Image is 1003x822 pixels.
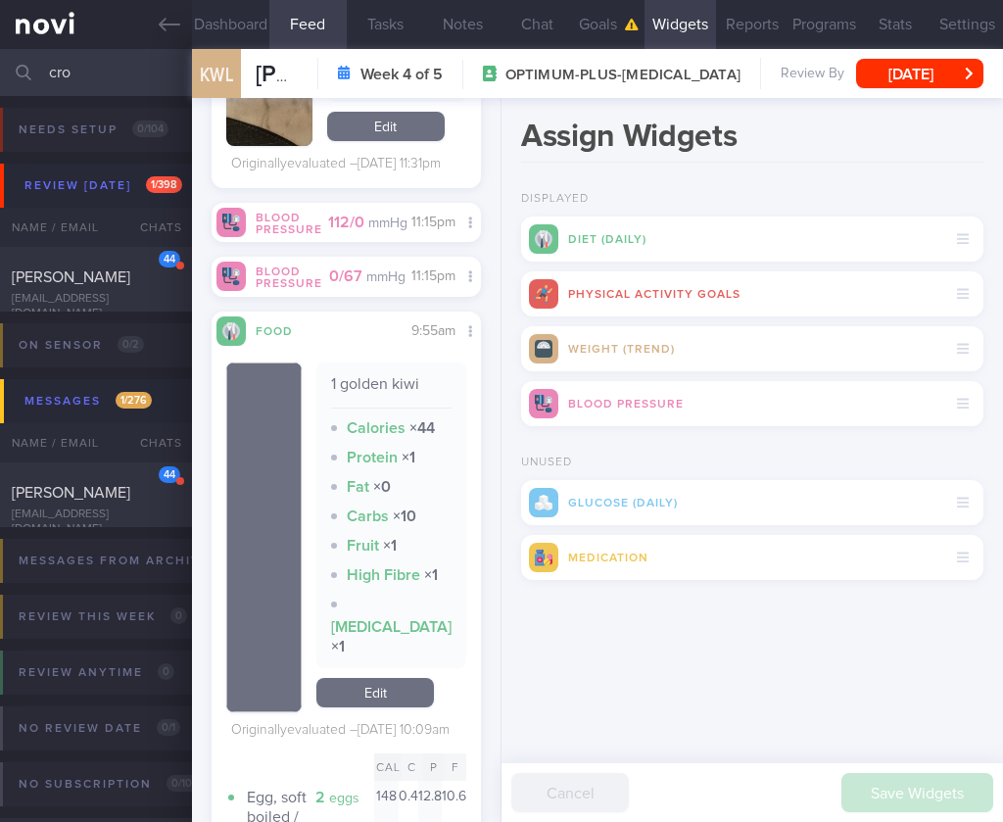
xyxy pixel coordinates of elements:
strong: × 44 [409,420,435,436]
div: No review date [14,715,185,742]
strong: Fat [347,479,369,495]
div: Review [DATE] [20,172,187,199]
strong: 112 / 0 [328,215,364,230]
span: 0 [158,663,174,680]
strong: Carbs [347,508,389,524]
div: Diet (Daily) [521,217,983,262]
div: Review anytime [14,659,179,686]
div: C [402,753,423,781]
small: mmHg [368,217,407,230]
div: Originally evaluated – [DATE] 10:09am [231,722,450,740]
div: Originally evaluated – [DATE] 11:31pm [231,156,441,173]
strong: × 1 [424,567,438,583]
div: Blood pressure [246,266,324,290]
div: Review this week [14,604,192,630]
div: Messages from Archived [14,548,257,574]
div: Chats [114,423,192,462]
span: 9:55am [411,324,455,338]
div: On sensor [14,332,149,359]
span: 11:15pm [411,216,455,229]
div: Physical Activity Goals [521,271,983,316]
strong: × 0 [373,479,391,495]
strong: × 10 [393,508,416,524]
h2: Displayed [521,192,983,207]
div: 44 [159,251,180,267]
strong: Calories [347,420,406,436]
strong: 0 / 67 [329,268,362,284]
strong: High Fibre [347,567,420,583]
div: Needs setup [14,117,173,143]
div: [EMAIL_ADDRESS][DOMAIN_NAME] [12,292,180,321]
div: [EMAIL_ADDRESS][DOMAIN_NAME] [12,508,180,537]
strong: × 1 [383,538,397,554]
div: Messages [20,388,157,414]
a: Edit [316,678,434,707]
span: [PERSON_NAME] [256,63,438,86]
span: 0 / 1 [157,719,180,736]
button: [DATE] [856,59,983,88]
div: Medication [521,535,983,580]
span: 0 / 104 [132,121,168,137]
small: eggs [329,792,359,805]
span: 1 / 276 [116,392,152,409]
div: Food [246,321,324,338]
div: Chats [114,208,192,247]
span: OPTIMUM-PLUS-[MEDICAL_DATA] [505,66,740,85]
small: mmHg [366,270,406,284]
strong: Protein [347,450,398,465]
div: Cal [374,753,402,781]
div: F [445,753,466,781]
div: 44 [159,466,180,483]
strong: [MEDICAL_DATA] [331,619,452,635]
div: Blood Pressure [521,381,983,426]
strong: Fruit [347,538,379,554]
span: 0 [170,607,187,624]
span: [PERSON_NAME] [12,269,130,285]
img: 1 golden kiwi [226,363,302,712]
h1: Assign Widgets [521,118,983,163]
strong: × 1 [402,450,415,465]
a: Edit [327,112,445,141]
span: [PERSON_NAME] [12,485,130,501]
span: 0 / 2 [118,336,144,353]
div: Weight (Trend) [521,326,983,371]
span: 11:15pm [411,269,455,283]
div: Glucose (Daily) [521,480,983,525]
div: No subscription [14,771,209,798]
div: P [423,753,445,781]
span: 0 / 106 [167,775,204,792]
span: Review By [781,66,844,83]
h2: Unused [521,456,983,470]
strong: Week 4 of 5 [360,65,443,84]
strong: 2 [315,790,325,805]
span: 1 / 398 [146,176,182,193]
div: 1 golden kiwi [331,374,452,409]
div: Blood pressure [246,213,324,236]
strong: × 1 [331,639,345,654]
div: KWL [187,37,246,113]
